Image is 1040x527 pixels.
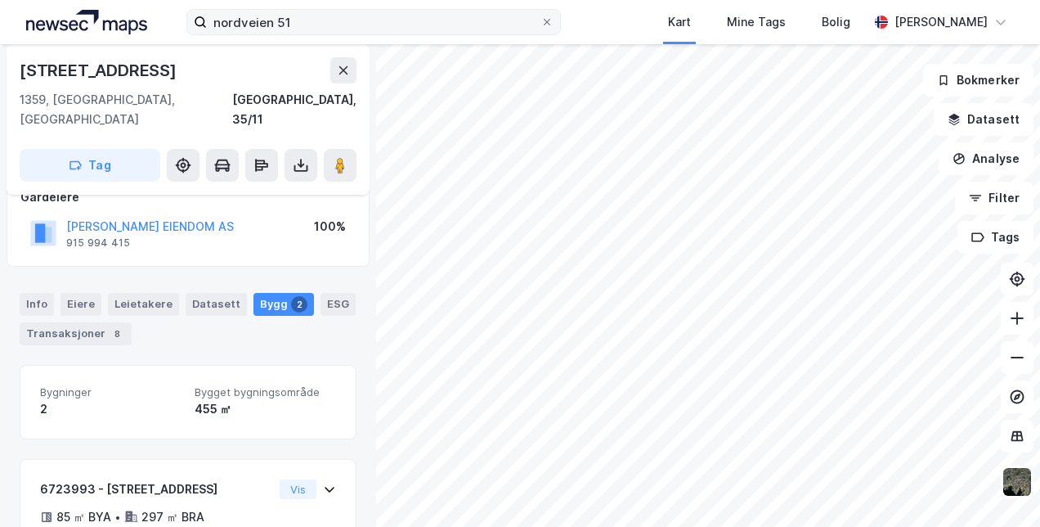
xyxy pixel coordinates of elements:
div: Datasett [186,293,247,316]
div: Transaksjoner [20,322,132,345]
img: logo.a4113a55bc3d86da70a041830d287a7e.svg [26,10,147,34]
div: Bygg [253,293,314,316]
div: 1359, [GEOGRAPHIC_DATA], [GEOGRAPHIC_DATA] [20,90,232,129]
input: Søk på adresse, matrikkel, gårdeiere, leietakere eller personer [207,10,540,34]
div: 6723993 - [STREET_ADDRESS] [40,480,273,499]
button: Analyse [939,142,1033,175]
div: 915 994 415 [66,236,130,250]
div: 297 ㎡ BRA [141,507,204,527]
div: • [114,511,121,524]
div: Kart [668,12,691,32]
div: [GEOGRAPHIC_DATA], 35/11 [232,90,356,129]
div: [PERSON_NAME] [894,12,988,32]
div: ESG [321,293,356,316]
button: Filter [955,182,1033,214]
button: Tags [957,221,1033,254]
div: Leietakere [108,293,179,316]
div: Mine Tags [727,12,786,32]
div: Info [20,293,54,316]
div: 100% [314,217,346,236]
button: Tag [20,149,160,182]
div: Eiere [61,293,101,316]
button: Datasett [934,103,1033,136]
div: Bolig [822,12,850,32]
div: [STREET_ADDRESS] [20,57,180,83]
span: Bygninger [40,385,182,399]
span: Bygget bygningsområde [195,385,336,399]
div: 2 [291,296,307,313]
div: Kontrollprogram for chat [958,448,1040,527]
button: Vis [280,480,316,499]
div: 85 ㎡ BYA [56,507,111,527]
iframe: Chat Widget [958,448,1040,527]
div: 8 [109,326,125,342]
div: Gårdeiere [20,187,356,207]
div: 455 ㎡ [195,399,336,419]
button: Bokmerker [923,64,1033,97]
div: 2 [40,399,182,419]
